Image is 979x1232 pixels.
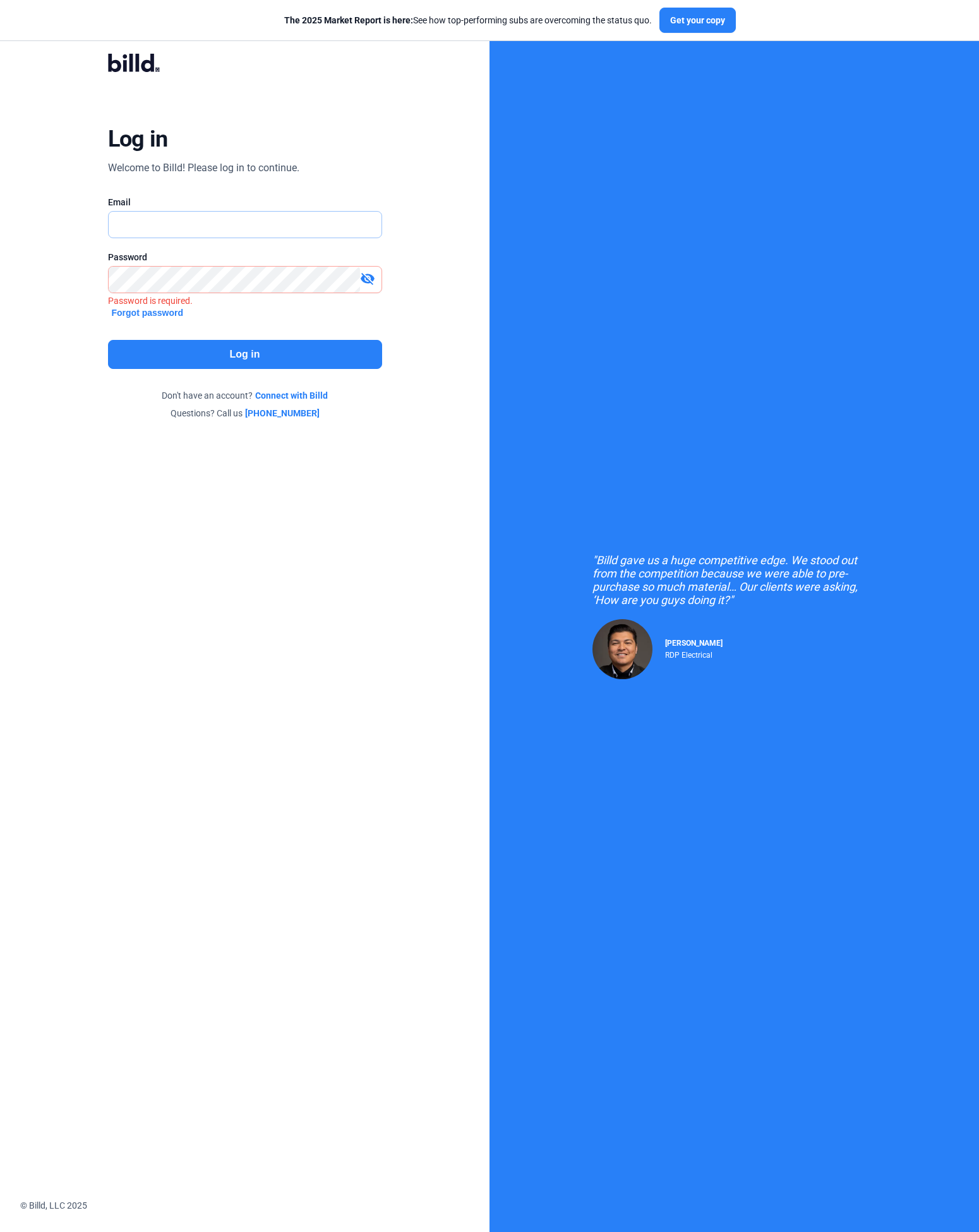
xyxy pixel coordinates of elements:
div: Welcome to Billd! Please log in to continue. [108,160,299,176]
div: Don't have an account? [108,389,382,402]
a: Connect with Billd [255,389,328,402]
div: Email [108,196,382,208]
button: Log in [108,340,382,369]
div: Password [108,251,382,263]
div: "Billd gave us a huge competitive edge. We stood out from the competition because we were able to... [592,553,877,607]
div: RDP Electrical [665,648,723,660]
span: The 2025 Market Report is here: [284,15,413,25]
mat-icon: visibility_off [360,271,375,286]
i: Password is required. [108,296,193,306]
div: See how top-performing subs are overcoming the status quo. [284,14,652,27]
button: Forgot password [108,306,188,320]
div: Questions? Call us [108,407,382,420]
img: Raul Pacheco [592,619,652,679]
a: [PHONE_NUMBER] [245,407,320,420]
button: Get your copy [659,8,736,33]
span: [PERSON_NAME] [665,639,723,648]
div: Log in [108,125,168,153]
